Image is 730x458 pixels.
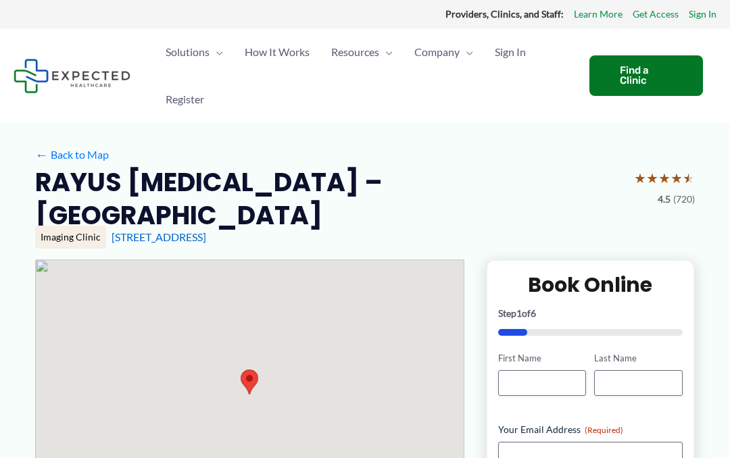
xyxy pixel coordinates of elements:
span: ★ [634,166,646,190]
a: Register [155,76,215,123]
span: 1 [516,307,522,319]
a: Learn More [574,5,623,23]
label: Last Name [594,352,683,365]
a: Get Access [633,5,679,23]
span: Sign In [495,28,526,76]
a: Sign In [689,5,716,23]
a: How It Works [234,28,320,76]
span: Menu Toggle [210,28,223,76]
a: Sign In [484,28,537,76]
span: Menu Toggle [460,28,473,76]
span: ★ [683,166,695,190]
span: Company [414,28,460,76]
span: Register [166,76,204,123]
p: Step of [498,309,683,318]
span: ★ [671,166,683,190]
a: [STREET_ADDRESS] [112,230,206,243]
span: ★ [646,166,658,190]
div: Imaging Clinic [35,226,106,249]
span: (Required) [585,425,623,435]
a: Find a Clinic [589,55,703,96]
h2: Book Online [498,272,683,298]
strong: Providers, Clinics, and Staff: [445,8,564,20]
a: CompanyMenu Toggle [404,28,484,76]
img: Expected Healthcare Logo - side, dark font, small [14,59,130,93]
nav: Primary Site Navigation [155,28,576,123]
a: SolutionsMenu Toggle [155,28,234,76]
a: ←Back to Map [35,145,109,165]
span: (720) [673,190,695,208]
span: ★ [658,166,671,190]
span: Resources [331,28,379,76]
span: Solutions [166,28,210,76]
span: Menu Toggle [379,28,393,76]
a: ResourcesMenu Toggle [320,28,404,76]
span: 4.5 [658,190,671,208]
label: Your Email Address [498,423,683,436]
span: 6 [531,307,536,319]
span: How It Works [245,28,310,76]
label: First Name [498,352,587,365]
h2: RAYUS [MEDICAL_DATA] – [GEOGRAPHIC_DATA] [35,166,623,232]
span: ← [35,148,48,161]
